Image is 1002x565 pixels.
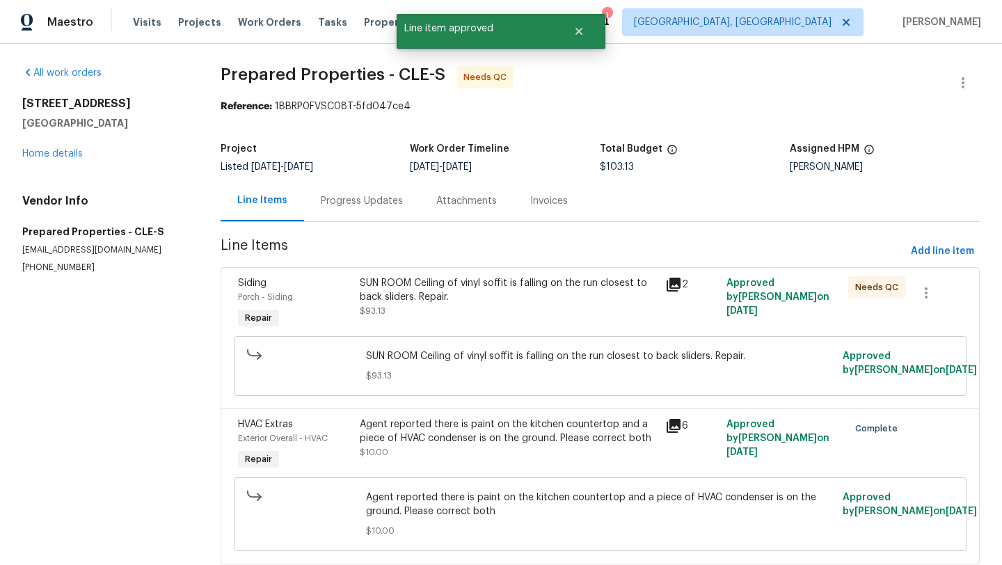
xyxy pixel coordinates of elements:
[360,276,657,304] div: SUN ROOM Ceiling of vinyl soffit is falling on the run closest to back sliders. Repair.
[843,493,977,516] span: Approved by [PERSON_NAME] on
[360,307,385,315] span: $93.13
[251,162,313,172] span: -
[221,102,272,111] b: Reference:
[397,14,556,43] span: Line item approved
[600,162,634,172] span: $103.13
[237,193,287,207] div: Line Items
[946,507,977,516] span: [DATE]
[855,280,904,294] span: Needs QC
[790,162,980,172] div: [PERSON_NAME]
[318,17,347,27] span: Tasks
[221,239,905,264] span: Line Items
[946,365,977,375] span: [DATE]
[321,194,403,208] div: Progress Updates
[726,306,758,316] span: [DATE]
[360,448,388,456] span: $10.00
[410,144,509,154] h5: Work Order Timeline
[22,97,187,111] h2: [STREET_ADDRESS]
[221,66,445,83] span: Prepared Properties - CLE-S
[897,15,981,29] span: [PERSON_NAME]
[133,15,161,29] span: Visits
[843,351,977,375] span: Approved by [PERSON_NAME] on
[726,278,829,316] span: Approved by [PERSON_NAME] on
[221,100,980,113] div: 1BBRP0FVSC08T-5fd047ce4
[436,194,497,208] div: Attachments
[911,243,974,260] span: Add line item
[790,144,859,154] h5: Assigned HPM
[634,15,832,29] span: [GEOGRAPHIC_DATA], [GEOGRAPHIC_DATA]
[251,162,280,172] span: [DATE]
[238,278,267,288] span: Siding
[221,144,257,154] h5: Project
[905,239,980,264] button: Add line item
[239,452,278,466] span: Repair
[864,144,875,162] span: The hpm assigned to this work order.
[726,420,829,457] span: Approved by [PERSON_NAME] on
[364,15,418,29] span: Properties
[238,434,328,443] span: Exterior Overall - HVAC
[443,162,472,172] span: [DATE]
[238,15,301,29] span: Work Orders
[22,225,187,239] h5: Prepared Properties - CLE-S
[238,293,293,301] span: Porch - Siding
[239,311,278,325] span: Repair
[665,417,718,434] div: 6
[221,162,313,172] span: Listed
[667,144,678,162] span: The total cost of line items that have been proposed by Opendoor. This sum includes line items th...
[366,349,834,363] span: SUN ROOM Ceiling of vinyl soffit is falling on the run closest to back sliders. Repair.
[556,17,602,45] button: Close
[530,194,568,208] div: Invoices
[366,369,834,383] span: $93.13
[47,15,93,29] span: Maestro
[22,149,83,159] a: Home details
[22,68,102,78] a: All work orders
[600,144,662,154] h5: Total Budget
[726,447,758,457] span: [DATE]
[22,244,187,256] p: [EMAIL_ADDRESS][DOMAIN_NAME]
[22,262,187,273] p: [PHONE_NUMBER]
[366,524,834,538] span: $10.00
[366,491,834,518] span: Agent reported there is paint on the kitchen countertop and a piece of HVAC condenser is on the g...
[602,8,612,22] div: 1
[665,276,718,293] div: 2
[360,417,657,445] div: Agent reported there is paint on the kitchen countertop and a piece of HVAC condenser is on the g...
[463,70,512,84] span: Needs QC
[284,162,313,172] span: [DATE]
[238,420,293,429] span: HVAC Extras
[410,162,472,172] span: -
[22,194,187,208] h4: Vendor Info
[410,162,439,172] span: [DATE]
[22,116,187,130] h5: [GEOGRAPHIC_DATA]
[178,15,221,29] span: Projects
[855,422,903,436] span: Complete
